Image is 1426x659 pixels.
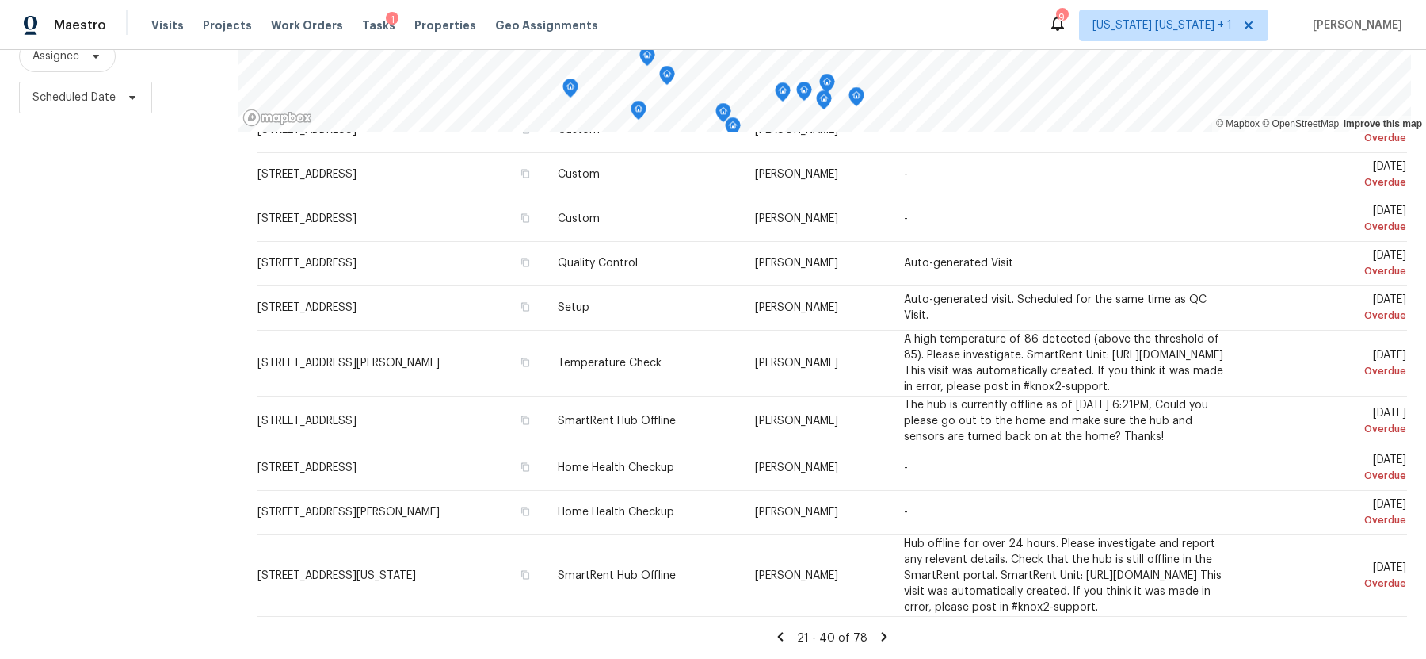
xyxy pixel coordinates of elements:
[558,302,589,313] span: Setup
[518,568,532,582] button: Copy Address
[1249,219,1406,235] div: Overdue
[362,20,395,31] span: Tasks
[518,167,532,181] button: Copy Address
[797,633,867,644] span: 21 - 40 of 78
[495,17,598,33] span: Geo Assignments
[755,507,838,518] span: [PERSON_NAME]
[1249,350,1406,379] span: [DATE]
[755,416,838,427] span: [PERSON_NAME]
[562,79,578,103] div: Map marker
[271,17,343,33] span: Work Orders
[257,169,356,180] span: [STREET_ADDRESS]
[1216,118,1260,129] a: Mapbox
[1249,174,1406,190] div: Overdue
[1249,454,1406,484] span: [DATE]
[257,507,440,518] span: [STREET_ADDRESS][PERSON_NAME]
[257,302,356,313] span: [STREET_ADDRESS]
[1262,118,1339,129] a: OpenStreetMap
[257,462,356,473] span: [STREET_ADDRESS]
[755,462,838,473] span: [PERSON_NAME]
[518,355,532,370] button: Copy Address
[32,90,116,105] span: Scheduled Date
[518,211,532,225] button: Copy Address
[816,90,832,115] div: Map marker
[1306,17,1402,33] span: [PERSON_NAME]
[558,570,676,581] span: SmartRent Hub Offline
[755,358,838,369] span: [PERSON_NAME]
[242,109,312,127] a: Mapbox homepage
[518,413,532,427] button: Copy Address
[904,538,1222,613] span: Hub offline for over 24 hours. Please investigate and report any relevant details. Check that the...
[755,302,838,313] span: [PERSON_NAME]
[257,358,440,369] span: [STREET_ADDRESS][PERSON_NAME]
[558,507,674,518] span: Home Health Checkup
[755,213,838,224] span: [PERSON_NAME]
[904,294,1207,321] span: Auto-generated visit. Scheduled for the same time as QC Visit.
[518,460,532,474] button: Copy Address
[257,416,356,427] span: [STREET_ADDRESS]
[755,258,838,269] span: [PERSON_NAME]
[904,507,908,518] span: -
[32,48,79,64] span: Assignee
[796,82,812,106] div: Map marker
[848,87,864,112] div: Map marker
[558,258,638,269] span: Quality Control
[558,213,600,224] span: Custom
[775,82,791,107] div: Map marker
[1249,363,1406,379] div: Overdue
[904,213,908,224] span: -
[414,17,476,33] span: Properties
[1249,421,1406,437] div: Overdue
[151,17,184,33] span: Visits
[904,400,1208,443] span: The hub is currently offline as of [DATE] 6:21PM, Could you please go out to the home and make su...
[1249,308,1406,324] div: Overdue
[558,462,674,473] span: Home Health Checkup
[1249,562,1406,592] span: [DATE]
[1092,17,1232,33] span: [US_STATE] [US_STATE] + 1
[1249,250,1406,279] span: [DATE]
[639,47,655,71] div: Map marker
[386,12,398,28] div: 1
[1249,130,1406,146] div: Overdue
[257,213,356,224] span: [STREET_ADDRESS]
[1249,576,1406,592] div: Overdue
[904,169,908,180] span: -
[558,416,676,427] span: SmartRent Hub Offline
[725,117,741,142] div: Map marker
[1249,263,1406,279] div: Overdue
[755,169,838,180] span: [PERSON_NAME]
[755,570,838,581] span: [PERSON_NAME]
[1344,118,1422,129] a: Improve this map
[715,103,731,128] div: Map marker
[558,169,600,180] span: Custom
[518,504,532,519] button: Copy Address
[1249,294,1406,324] span: [DATE]
[518,255,532,270] button: Copy Address
[1249,468,1406,484] div: Overdue
[904,334,1223,393] span: A high temperature of 86 detected (above the threshold of 85). Please investigate. SmartRent Unit...
[631,101,646,125] div: Map marker
[203,17,252,33] span: Projects
[558,358,662,369] span: Temperature Check
[1249,499,1406,528] span: [DATE]
[518,300,532,314] button: Copy Address
[257,258,356,269] span: [STREET_ADDRESS]
[54,17,106,33] span: Maestro
[904,258,1013,269] span: Auto-generated Visit
[257,570,416,581] span: [STREET_ADDRESS][US_STATE]
[1249,512,1406,528] div: Overdue
[1056,10,1067,25] div: 9
[904,462,908,473] span: -
[1249,408,1406,437] span: [DATE]
[1249,161,1406,190] span: [DATE]
[1249,205,1406,235] span: [DATE]
[659,66,675,90] div: Map marker
[819,74,835,98] div: Map marker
